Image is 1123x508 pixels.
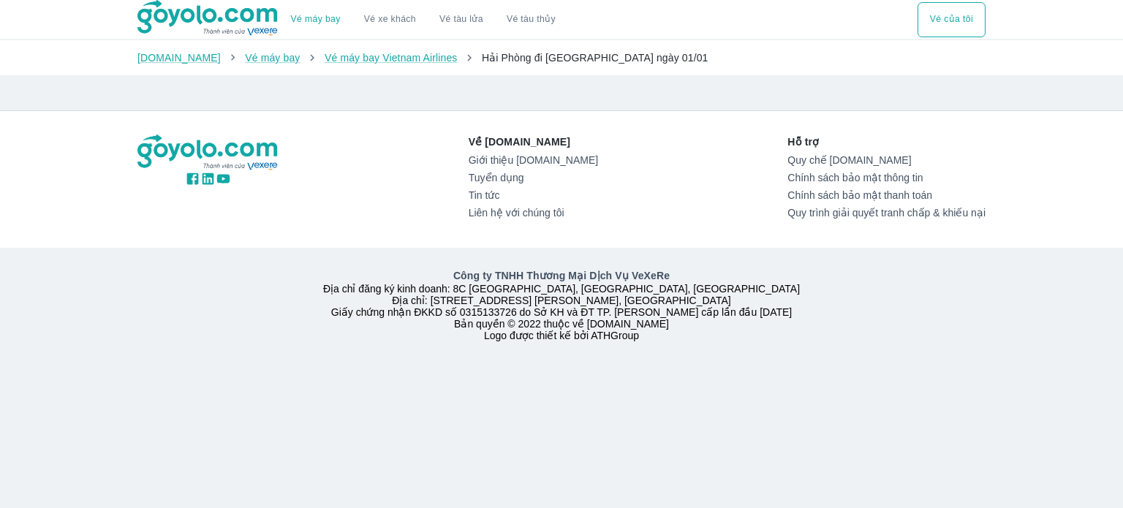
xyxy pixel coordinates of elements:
[918,2,986,37] div: choose transportation mode
[428,2,495,37] a: Vé tàu lửa
[787,172,986,183] a: Chính sách bảo mật thông tin
[787,189,986,201] a: Chính sách bảo mật thanh toán
[129,268,994,341] div: Địa chỉ đăng ký kinh doanh: 8C [GEOGRAPHIC_DATA], [GEOGRAPHIC_DATA], [GEOGRAPHIC_DATA] Địa chỉ: [...
[787,154,986,166] a: Quy chế [DOMAIN_NAME]
[291,14,341,25] a: Vé máy bay
[787,207,986,219] a: Quy trình giải quyết tranh chấp & khiếu nại
[469,154,598,166] a: Giới thiệu [DOMAIN_NAME]
[469,189,598,201] a: Tin tức
[137,134,279,171] img: logo
[364,14,416,25] a: Vé xe khách
[469,207,598,219] a: Liên hệ với chúng tôi
[495,2,567,37] button: Vé tàu thủy
[137,52,221,64] a: [DOMAIN_NAME]
[482,52,708,64] span: Hải Phòng đi [GEOGRAPHIC_DATA] ngày 01/01
[469,172,598,183] a: Tuyển dụng
[279,2,567,37] div: choose transportation mode
[245,52,300,64] a: Vé máy bay
[787,134,986,149] p: Hỗ trợ
[469,134,598,149] p: Về [DOMAIN_NAME]
[918,2,986,37] button: Vé của tôi
[325,52,458,64] a: Vé máy bay Vietnam Airlines
[137,50,986,65] nav: breadcrumb
[140,268,983,283] p: Công ty TNHH Thương Mại Dịch Vụ VeXeRe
